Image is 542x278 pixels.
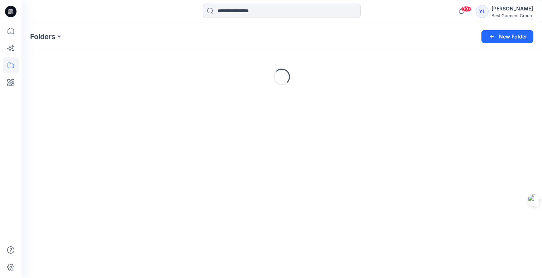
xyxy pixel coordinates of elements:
[476,5,489,18] div: YL
[491,4,533,13] div: [PERSON_NAME]
[461,6,472,12] span: 99+
[30,32,56,42] a: Folders
[491,13,533,18] div: Best Garment Group
[481,30,533,43] button: New Folder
